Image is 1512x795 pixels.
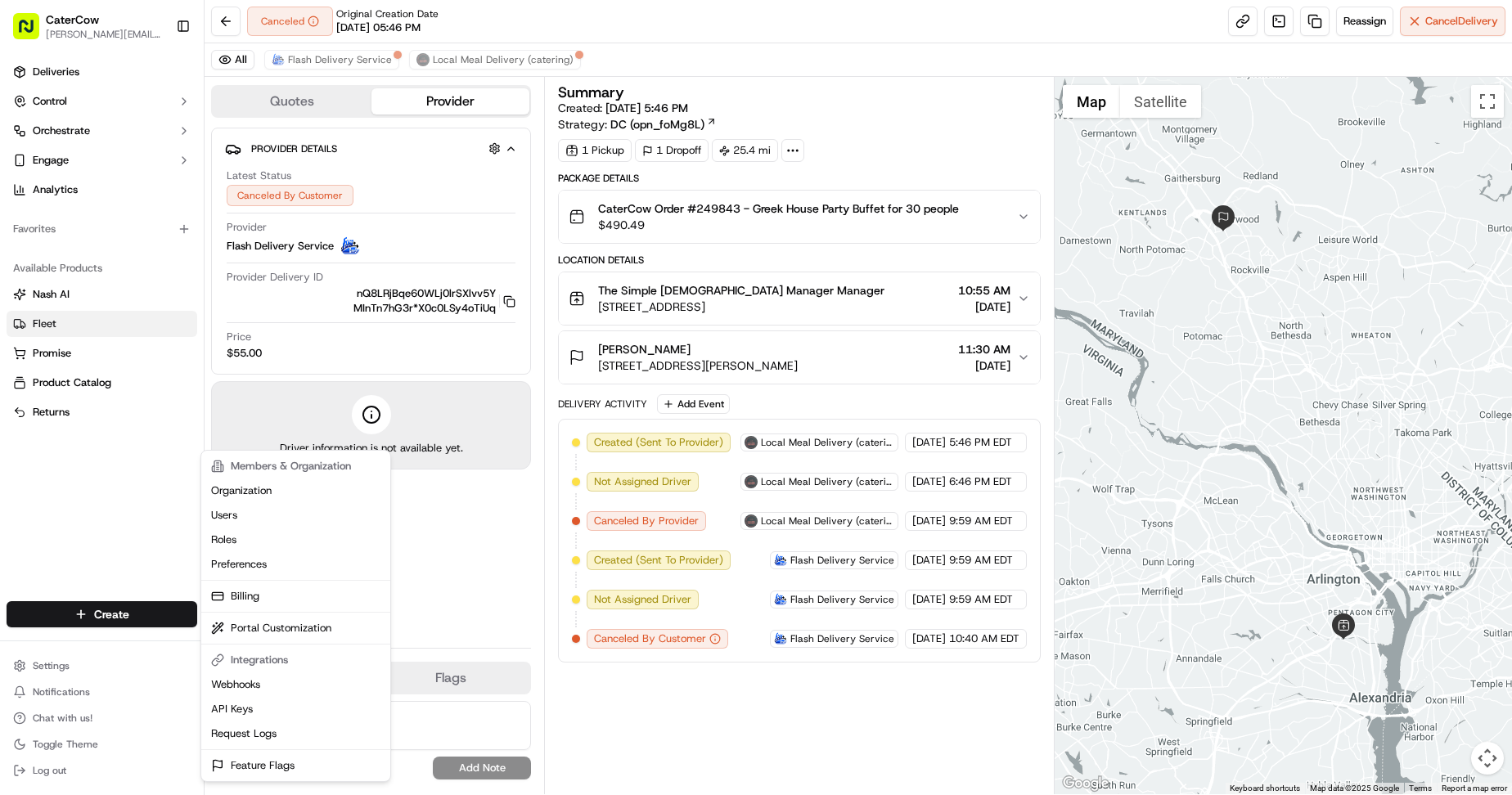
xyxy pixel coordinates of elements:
a: Request Logs [205,721,387,746]
a: Billing [205,584,387,609]
span: Pylon [163,406,198,418]
span: Knowledge Base [33,366,125,382]
button: See all [254,209,298,229]
a: 💻API Documentation [132,359,269,389]
div: 💻 [138,367,151,380]
p: Welcome 👋 [16,65,298,92]
a: 📗Knowledge Base [10,359,132,389]
input: Got a question? Start typing here... [43,106,295,123]
div: We're available if you need us! [74,173,225,186]
img: 1755196953914-cd9d9cba-b7f7-46ee-b6f5-75ff69acacf5 [34,156,64,186]
a: Roles [205,528,387,552]
a: Portal Customization [205,616,387,640]
a: Organization [205,478,387,503]
button: Start new chat [278,161,298,181]
a: API Keys [205,697,387,721]
a: Preferences [205,552,387,577]
div: Integrations [205,648,387,672]
span: [DATE] [54,298,88,311]
a: Powered byPylon [115,405,198,418]
div: Start new chat [74,156,268,173]
div: Members & Organization [205,454,387,478]
div: 📗 [16,367,29,380]
a: Users [205,503,387,528]
a: Webhooks [205,672,387,697]
span: [DATE] [54,254,88,267]
span: API Documentation [155,366,263,382]
img: Nash [16,16,49,49]
div: Past conversations [16,213,110,226]
img: 1736555255976-a54dd68f-1ca7-489b-9aae-adbdc363a1c4 [16,156,46,186]
a: Feature Flags [205,753,387,778]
